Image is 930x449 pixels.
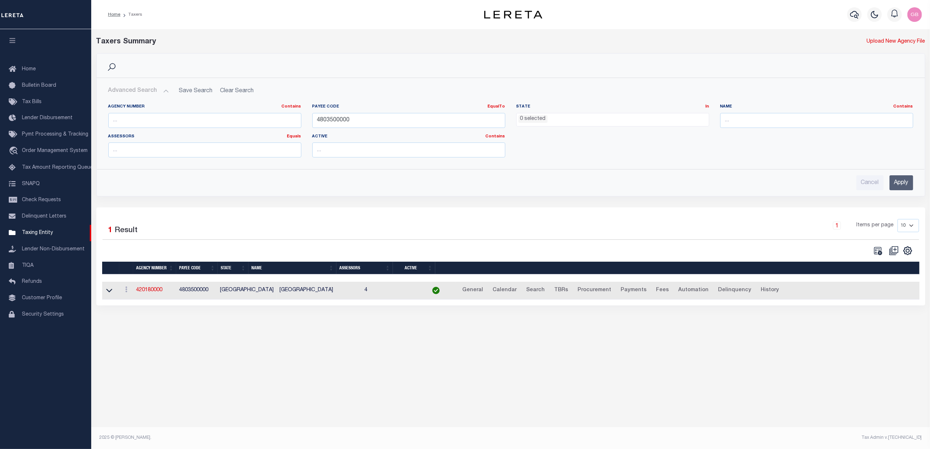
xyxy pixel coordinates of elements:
[282,105,301,109] a: Contains
[894,105,913,109] a: Contains
[653,285,672,296] a: Fees
[22,312,64,317] span: Security Settings
[312,142,505,157] input: ...
[176,282,217,300] td: 4803500000
[22,296,62,301] span: Customer Profile
[518,115,548,123] li: 0 selected
[22,132,88,137] span: Pymt Processing & Tracking
[488,105,505,109] a: EqualTo
[22,247,85,252] span: Lender Non-Disbursement
[459,285,486,296] a: General
[248,262,336,274] th: Name: activate to sort column ascending
[108,227,113,234] span: 1
[287,134,301,138] a: Equals
[22,263,34,268] span: TIQA
[706,105,709,109] a: In
[489,285,520,296] a: Calendar
[22,148,88,153] span: Order Management System
[857,222,894,230] span: Items per page
[22,99,42,105] span: Tax Bills
[484,11,543,19] img: logo-dark.svg
[115,225,138,237] label: Result
[516,104,709,110] label: State
[833,222,841,230] a: 1
[108,84,169,98] button: Advanced Search
[22,181,40,186] span: SNAPQ
[218,262,248,274] th: State: activate to sort column ascending
[675,285,712,296] a: Automation
[312,134,505,140] label: Active
[523,285,548,296] a: Search
[108,134,301,140] label: Assessors
[393,262,435,274] th: Active: activate to sort column ascending
[720,104,913,110] label: Name
[136,288,162,293] a: 420180000
[22,83,56,88] span: Bulletin Board
[277,282,362,300] td: [GEOGRAPHIC_DATA]
[22,67,36,72] span: Home
[22,165,93,170] span: Tax Amount Reporting Queue
[22,279,42,284] span: Refunds
[312,104,505,110] label: Payee Code
[486,134,505,138] a: Contains
[9,147,20,156] i: travel_explore
[336,262,393,274] th: Assessors: activate to sort column ascending
[890,175,913,190] input: Apply
[22,214,66,219] span: Delinquent Letters
[108,12,120,17] a: Home
[312,113,505,128] input: ...
[108,113,301,128] input: ...
[907,7,922,22] img: svg+xml;base64,PHN2ZyB4bWxucz0iaHR0cDovL3d3dy53My5vcmcvMjAwMC9zdmciIHBvaW50ZXItZXZlbnRzPSJub25lIi...
[108,104,301,110] label: Agency Number
[133,262,176,274] th: Agency Number: activate to sort column ascending
[867,38,925,46] a: Upload New Agency File
[720,113,913,128] input: ...
[362,282,416,300] td: 4
[22,116,73,121] span: Lender Disbursement
[856,175,884,190] input: Cancel
[120,11,142,18] li: Taxers
[96,36,715,47] div: Taxers Summary
[574,285,614,296] a: Procurement
[217,282,277,300] td: [GEOGRAPHIC_DATA]
[176,262,218,274] th: Payee Code: activate to sort column ascending
[432,287,440,294] img: check-icon-green.svg
[551,285,571,296] a: TBRs
[757,285,782,296] a: History
[715,285,755,296] a: Delinquency
[108,142,301,157] input: ...
[617,285,650,296] a: Payments
[22,198,61,203] span: Check Requests
[22,230,53,235] span: Taxing Entity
